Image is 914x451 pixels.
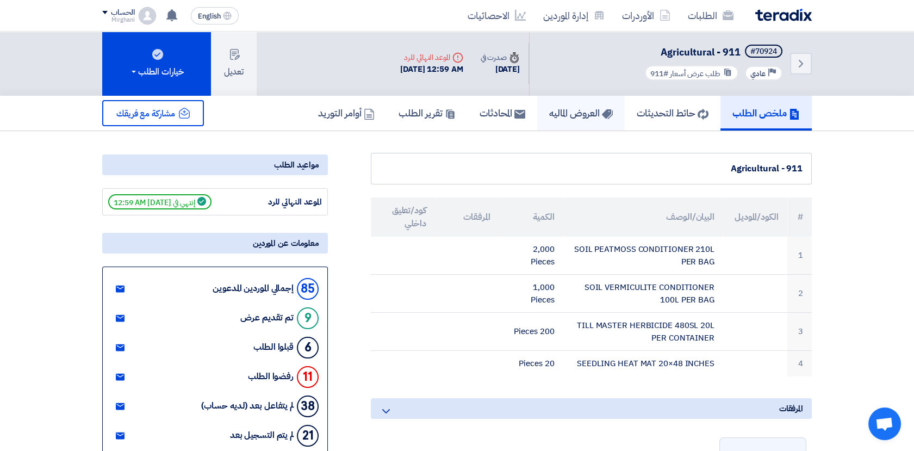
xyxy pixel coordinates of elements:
th: المرفقات [435,197,499,237]
a: حائط التحديثات [625,96,720,131]
div: رفضوا الطلب [248,372,294,382]
button: English [191,7,239,24]
img: profile_test.png [139,7,156,24]
div: 9 [297,307,319,329]
a: إدارة الموردين [534,3,613,28]
button: تعديل [211,32,257,96]
th: الكود/الموديل [723,197,787,237]
span: إنتهي في [DATE] 12:59 AM [108,194,212,209]
span: عادي [750,69,766,79]
div: مواعيد الطلب [102,155,328,175]
a: الأوردرات [613,3,679,28]
a: الطلبات [679,3,742,28]
h5: حائط التحديثات [637,107,708,119]
div: #70924 [750,48,777,55]
span: #911 [650,68,668,79]
td: SEEDLING HEAT MAT 20×48 INCHES [563,351,723,376]
div: 21 [297,425,319,447]
div: الموعد النهائي للرد [400,52,463,63]
td: 4 [787,351,812,376]
th: # [787,197,812,237]
th: كود/تعليق داخلي [371,197,435,237]
a: ملخص الطلب [720,96,812,131]
a: أوامر التوريد [306,96,387,131]
div: قبلوا الطلب [253,342,294,353]
div: Open chat [868,407,901,440]
h5: ملخص الطلب [732,107,800,119]
div: [DATE] [481,63,520,76]
div: 11 [297,366,319,388]
td: 20 Pieces [499,351,563,376]
th: الكمية [499,197,563,237]
span: Agricultural - 911 [661,45,741,59]
span: مشاركة مع فريقك [116,107,175,120]
td: SOIL VERMICULITE CONDITIONER 100L PER BAG [563,275,723,313]
a: الاحصائيات [459,3,534,28]
div: صدرت في [481,52,520,63]
div: 6 [297,337,319,359]
td: 1,000 Pieces [499,275,563,313]
img: Teradix logo [755,9,812,21]
h5: أوامر التوريد [318,107,375,119]
td: 2 [787,275,812,313]
td: 200 Pieces [499,313,563,351]
span: طلب عرض أسعار [670,68,720,79]
div: معلومات عن الموردين [102,233,328,254]
span: المرفقات [779,403,803,415]
div: Mirghani [102,17,134,23]
h5: المحادثات [480,107,525,119]
td: 1 [787,237,812,275]
div: Agricultural - 911 [380,162,803,175]
h5: تقرير الطلب [399,107,456,119]
div: الموعد النهائي للرد [240,196,322,208]
h5: العروض الماليه [549,107,613,119]
td: SOIL PEATMOSS CONDITIONER 210L PER BAG [563,237,723,275]
button: خيارات الطلب [102,32,211,96]
div: تم تقديم عرض [240,313,294,323]
span: English [198,13,221,20]
th: البيان/الوصف [563,197,723,237]
div: إجمالي الموردين المدعوين [213,283,294,294]
div: خيارات الطلب [129,65,184,78]
td: TILL MASTER HERBICIDE 480SL 20L PER CONTAINER [563,313,723,351]
div: 38 [297,396,319,417]
h5: Agricultural - 911 [643,45,785,60]
td: 3 [787,313,812,351]
a: المحادثات [468,96,537,131]
div: [DATE] 12:59 AM [400,63,463,76]
td: 2,000 Pieces [499,237,563,275]
a: العروض الماليه [537,96,625,131]
div: لم يتم التسجيل بعد [230,430,294,441]
div: الحساب [111,8,134,17]
div: لم يتفاعل بعد (لديه حساب) [201,401,294,411]
a: تقرير الطلب [387,96,468,131]
div: 85 [297,278,319,300]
